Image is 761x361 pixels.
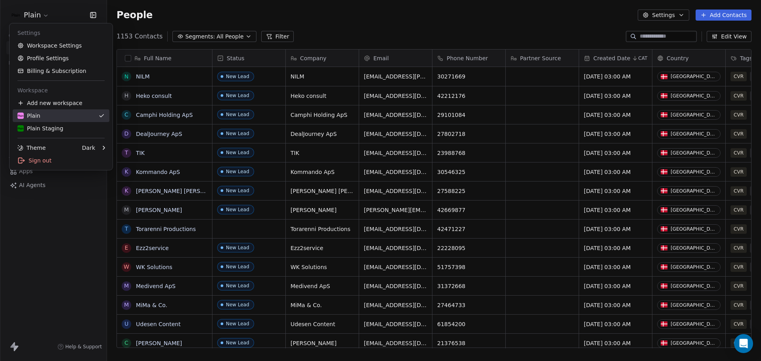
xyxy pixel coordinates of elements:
[671,321,717,327] div: [GEOGRAPHIC_DATA]
[226,264,249,269] div: New Lead
[24,10,41,20] span: Plain
[19,167,33,176] span: Apps
[730,91,747,101] span: CVR
[437,244,501,252] span: 22228095
[13,65,109,77] a: Billing & Subscription
[17,144,46,152] div: Theme
[730,262,747,272] span: CVR
[226,150,249,155] div: New Lead
[364,92,427,100] span: [EMAIL_ADDRESS][DOMAIN_NAME]
[124,301,129,309] div: M
[125,225,128,233] div: T
[226,112,249,117] div: New Lead
[584,320,647,328] span: [DATE] 03:00 AM
[437,206,501,214] span: 42669877
[437,111,501,119] span: 29101084
[671,207,717,213] div: [GEOGRAPHIC_DATA]
[291,130,354,138] span: DealJourney ApS
[730,281,747,291] span: CVR
[6,153,25,165] span: Tools
[584,225,647,233] span: [DATE] 03:00 AM
[5,57,38,69] span: Marketing
[734,334,753,353] div: Open Intercom Messenger
[437,301,501,309] span: 27464733
[226,74,249,79] div: New Lead
[136,302,167,308] a: MiMa & Co.
[117,9,153,21] span: People
[291,282,354,290] span: Medivend ApS
[437,149,501,157] span: 23988768
[730,224,747,234] span: CVR
[364,320,427,328] span: [EMAIL_ADDRESS][DOMAIN_NAME]
[291,206,354,214] span: [PERSON_NAME]
[584,130,647,138] span: [DATE] 03:00 AM
[291,320,354,328] span: Udesen Content
[124,111,128,119] div: C
[437,320,501,328] span: 61854200
[584,206,647,214] span: [DATE] 03:00 AM
[124,92,129,100] div: H
[584,301,647,309] span: [DATE] 03:00 AM
[364,149,427,157] span: [EMAIL_ADDRESS][DOMAIN_NAME]
[19,181,46,189] span: AI Agents
[364,244,427,252] span: [EMAIL_ADDRESS][DOMAIN_NAME]
[13,27,109,39] div: Settings
[226,321,249,327] div: New Lead
[17,112,40,120] div: Plain
[124,73,128,81] div: N
[584,111,647,119] span: [DATE] 03:00 AM
[261,31,294,42] button: Filter
[291,73,354,80] span: NILM
[447,54,488,62] span: Phone Number
[65,344,102,350] span: Help & Support
[17,124,63,132] div: Plain Staging
[13,84,109,97] div: Workspace
[638,55,647,61] span: CAT
[117,67,212,348] div: grid
[136,226,196,232] a: Torarenni Productions
[730,338,747,348] span: CVR
[136,264,172,270] a: WK Solutions
[124,206,129,214] div: M
[437,92,501,100] span: 42212176
[730,129,747,139] span: CVR
[364,263,427,271] span: [EMAIL_ADDRESS][DOMAIN_NAME]
[584,149,647,157] span: [DATE] 03:00 AM
[671,93,717,99] div: [GEOGRAPHIC_DATA]
[437,263,501,271] span: 51757398
[364,130,427,138] span: [EMAIL_ADDRESS][DOMAIN_NAME]
[17,125,24,132] img: Plain-Logo-Tile.png
[124,187,128,195] div: K
[584,339,647,347] span: [DATE] 03:00 AM
[437,130,501,138] span: 27802718
[226,169,249,174] div: New Lead
[437,73,501,80] span: 30271669
[226,302,249,308] div: New Lead
[671,150,717,156] div: [GEOGRAPHIC_DATA]
[185,32,215,41] span: Segments:
[671,264,717,270] div: [GEOGRAPHIC_DATA]
[124,263,129,271] div: W
[667,54,689,62] span: Country
[671,283,717,289] div: [GEOGRAPHIC_DATA]
[584,187,647,195] span: [DATE] 03:00 AM
[291,301,354,309] span: MiMa & Co.
[136,112,193,118] a: Camphi Holding ApS
[730,205,747,215] span: CVR
[584,168,647,176] span: [DATE] 03:00 AM
[437,168,501,176] span: 30546325
[740,54,752,62] span: Tags
[291,92,354,100] span: Heko consult
[136,245,169,251] a: Ezz2service
[300,54,327,62] span: Company
[671,302,717,308] div: [GEOGRAPHIC_DATA]
[291,149,354,157] span: TIK
[124,282,129,290] div: M
[136,283,176,289] a: Medivend ApS
[730,319,747,329] span: CVR
[136,169,180,175] a: Kommando ApS
[584,73,647,80] span: [DATE] 03:00 AM
[226,188,249,193] div: New Lead
[125,149,128,157] div: T
[13,154,109,167] div: Sign out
